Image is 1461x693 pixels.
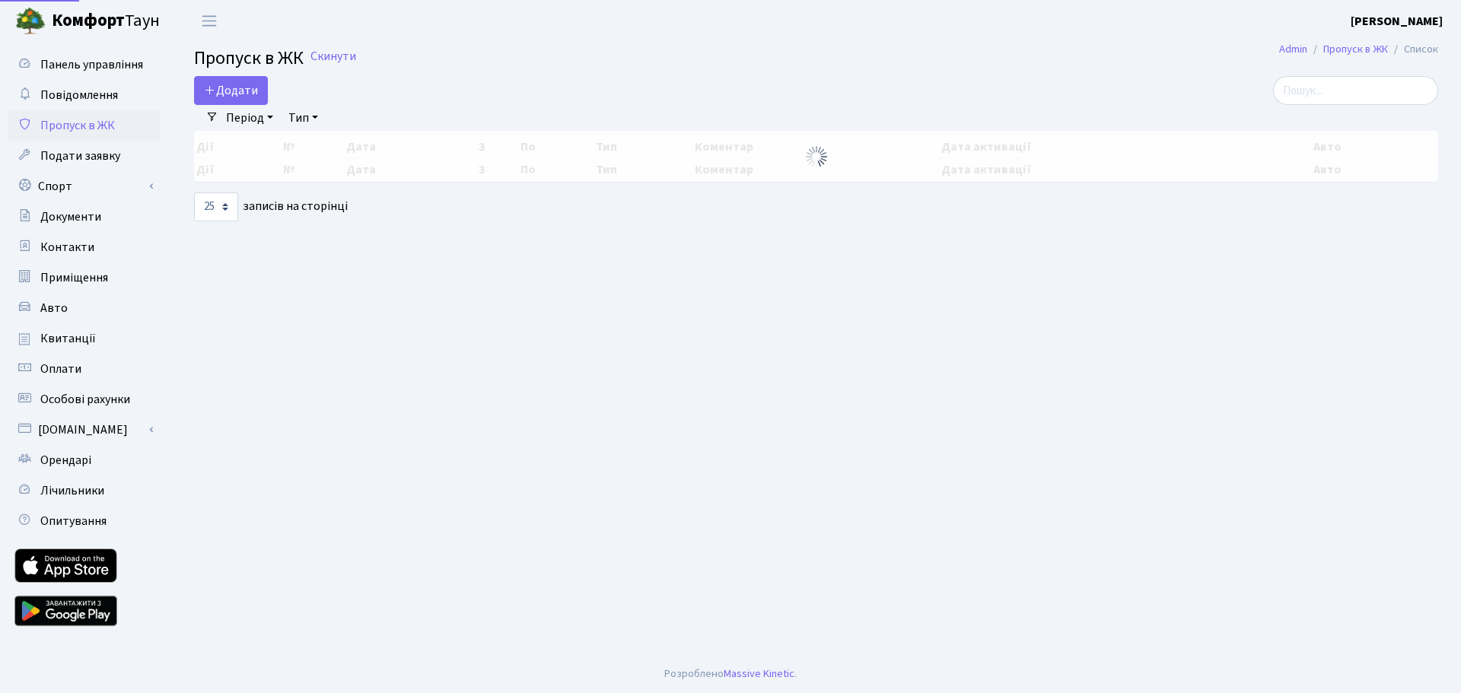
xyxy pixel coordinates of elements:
[8,293,160,323] a: Авто
[310,49,356,64] a: Скинути
[1351,13,1443,30] b: [PERSON_NAME]
[8,445,160,475] a: Орендарі
[8,354,160,384] a: Оплати
[8,415,160,445] a: [DOMAIN_NAME]
[15,6,46,37] img: logo.png
[8,475,160,506] a: Лічильники
[1256,33,1461,65] nav: breadcrumb
[40,148,120,164] span: Подати заявку
[40,330,96,347] span: Квитанції
[40,208,101,225] span: Документи
[194,192,238,221] select: записів на сторінці
[52,8,160,34] span: Таун
[220,105,279,131] a: Період
[664,666,797,682] div: Розроблено .
[1351,12,1443,30] a: [PERSON_NAME]
[40,391,130,408] span: Особові рахунки
[204,82,258,99] span: Додати
[194,45,304,72] span: Пропуск в ЖК
[40,452,91,469] span: Орендарі
[8,80,160,110] a: Повідомлення
[8,171,160,202] a: Спорт
[194,76,268,105] a: Додати
[8,232,160,262] a: Контакти
[1273,76,1438,105] input: Пошук...
[8,262,160,293] a: Приміщення
[804,145,829,169] img: Обробка...
[8,323,160,354] a: Квитанції
[724,666,794,682] a: Massive Kinetic
[1388,41,1438,58] li: Список
[52,8,125,33] b: Комфорт
[8,141,160,171] a: Подати заявку
[40,300,68,316] span: Авто
[40,239,94,256] span: Контакти
[40,269,108,286] span: Приміщення
[190,8,228,33] button: Переключити навігацію
[8,384,160,415] a: Особові рахунки
[194,192,348,221] label: записів на сторінці
[40,513,107,529] span: Опитування
[40,87,118,103] span: Повідомлення
[282,105,324,131] a: Тип
[40,482,104,499] span: Лічильники
[40,117,115,134] span: Пропуск в ЖК
[40,361,81,377] span: Оплати
[1323,41,1388,57] a: Пропуск в ЖК
[40,56,143,73] span: Панель управління
[8,110,160,141] a: Пропуск в ЖК
[8,506,160,536] a: Опитування
[1279,41,1307,57] a: Admin
[8,49,160,80] a: Панель управління
[8,202,160,232] a: Документи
